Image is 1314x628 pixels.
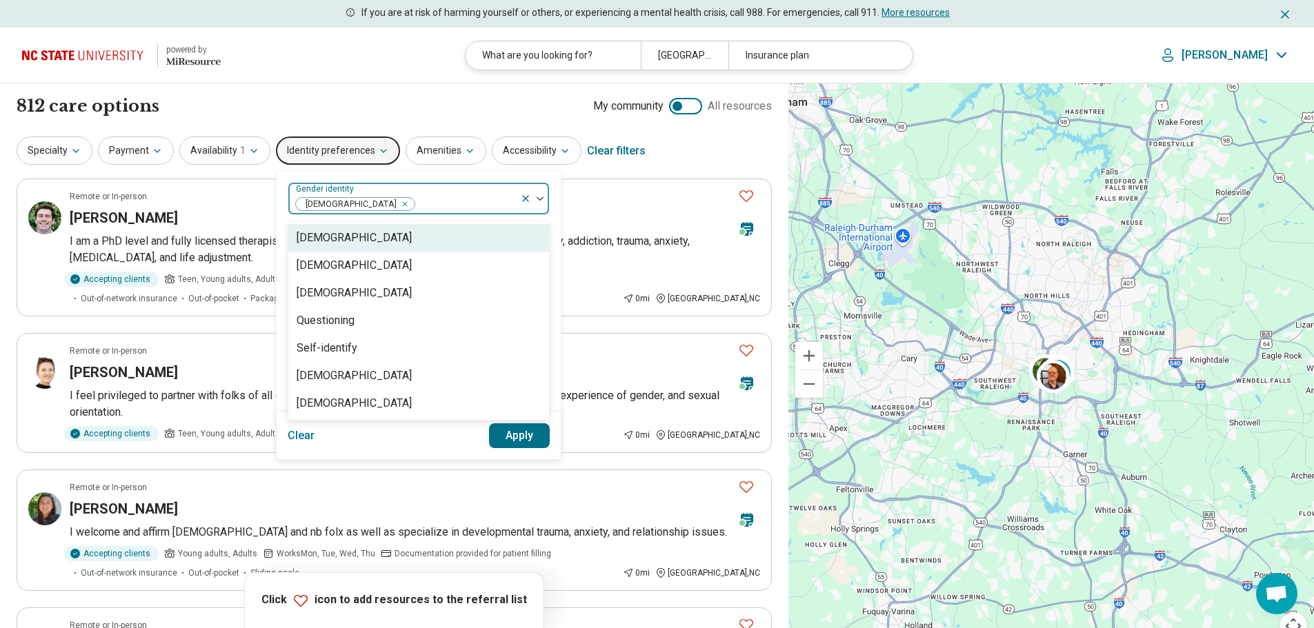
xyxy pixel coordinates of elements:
[188,292,239,305] span: Out-of-pocket
[492,136,581,165] button: Accessibility
[297,395,412,412] div: [DEMOGRAPHIC_DATA]
[733,473,760,501] button: Favorite
[22,39,149,72] img: North Carolina State University
[70,499,178,518] h3: [PERSON_NAME]
[296,198,401,211] span: [DEMOGRAPHIC_DATA]
[250,567,299,579] span: Sliding scale
[655,429,760,441] div: [GEOGRAPHIC_DATA] , NC
[297,367,412,384] div: [DEMOGRAPHIC_DATA]
[261,592,527,609] p: Click icon to add resources to the referral list
[277,547,375,560] span: Works Mon, Tue, Wed, Thu
[1041,356,1074,389] div: 6
[395,547,551,560] span: Documentation provided for patient filling
[17,94,159,118] h1: 812 care options
[623,567,650,579] div: 0 mi
[587,134,646,168] div: Clear filters
[623,292,650,305] div: 0 mi
[22,39,221,72] a: North Carolina State University powered by
[641,41,728,70] div: [GEOGRAPHIC_DATA], [GEOGRAPHIC_DATA]
[489,423,550,448] button: Apply
[166,43,221,56] div: powered by
[733,182,760,210] button: Favorite
[70,387,760,421] p: I feel privileged to partner with folks of all different backgrounds, ethnicities, religion, expr...
[466,41,641,70] div: What are you looking for?
[655,292,760,305] div: [GEOGRAPHIC_DATA] , NC
[70,524,760,540] p: I welcome and affirm [DEMOGRAPHIC_DATA] and nb folx as well as specialize in developmental trauma...
[240,143,246,158] span: 1
[297,312,355,329] div: Questioning
[882,7,950,18] a: More resources
[70,233,760,266] p: I am a PhD level and fully licensed therapist specialising in [DEMOGRAPHIC_DATA] affirmative ther...
[795,342,823,369] button: Zoom in
[406,136,486,165] button: Amenities
[70,190,147,203] p: Remote or In-person
[297,340,357,356] div: Self-identify
[1182,48,1268,62] p: [PERSON_NAME]
[70,363,178,382] h3: [PERSON_NAME]
[64,546,159,561] div: Accepting clients
[98,136,174,165] button: Payment
[178,273,280,285] span: Teen, Young adults, Adults
[276,136,400,165] button: Identity preferences
[70,345,147,357] p: Remote or In-person
[296,184,357,194] label: Gender identity
[188,567,239,579] span: Out-of-pocket
[708,98,772,114] span: All resources
[1256,573,1297,614] div: Open chat
[297,257,412,274] div: [DEMOGRAPHIC_DATA]
[297,230,412,246] div: [DEMOGRAPHIC_DATA]
[361,6,950,20] p: If you are at risk of harming yourself or others, or experiencing a mental health crisis, call 98...
[81,292,177,305] span: Out-of-network insurance
[179,136,270,165] button: Availability1
[17,136,92,165] button: Specialty
[1278,6,1292,22] button: Dismiss
[795,370,823,398] button: Zoom out
[250,292,311,305] span: Package pricing
[64,426,159,441] div: Accepting clients
[288,423,315,448] button: Clear
[70,208,178,227] h3: [PERSON_NAME]
[728,41,904,70] div: Insurance plan
[178,547,257,560] span: Young adults, Adults
[81,567,177,579] span: Out-of-network insurance
[593,98,664,114] span: My community
[178,427,280,440] span: Teen, Young adults, Adults
[655,567,760,579] div: [GEOGRAPHIC_DATA] , NC
[297,285,412,301] div: [DEMOGRAPHIC_DATA]
[733,336,760,365] button: Favorite
[70,481,147,494] p: Remote or In-person
[64,272,159,287] div: Accepting clients
[623,429,650,441] div: 0 mi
